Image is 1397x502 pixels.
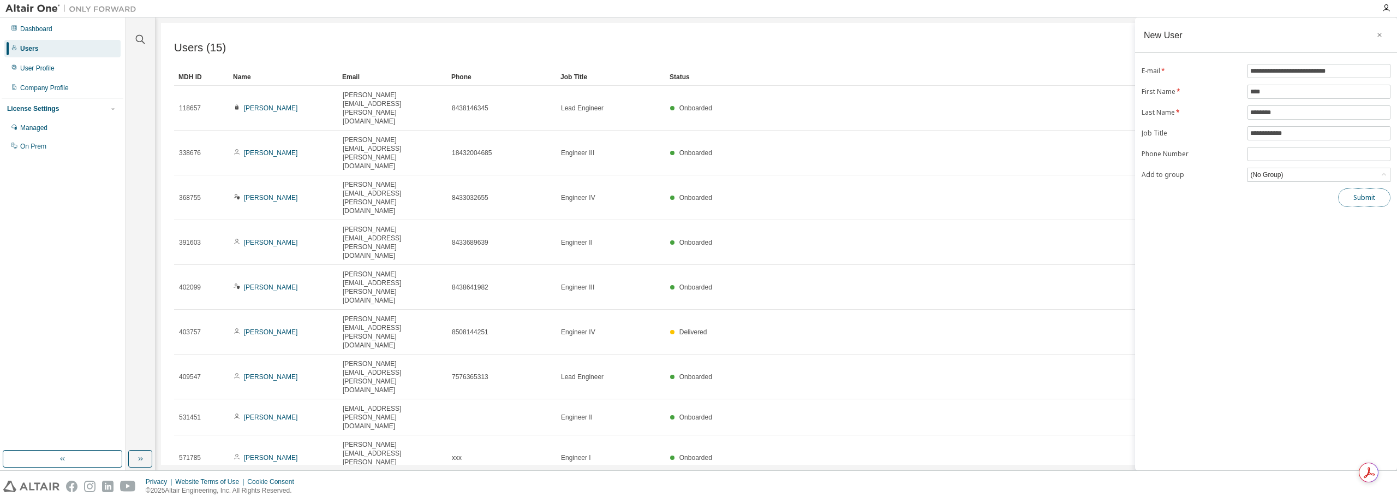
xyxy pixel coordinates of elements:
[244,328,298,336] a: [PERSON_NAME]
[244,194,298,202] a: [PERSON_NAME]
[561,413,593,422] span: Engineer II
[247,477,300,486] div: Cookie Consent
[561,193,595,202] span: Engineer IV
[179,453,201,462] span: 571785
[179,413,201,422] span: 531451
[452,453,462,462] span: xxx
[343,359,442,394] span: [PERSON_NAME][EMAIL_ADDRESS][PERSON_NAME][DOMAIN_NAME]
[561,453,591,462] span: Engineer I
[146,486,301,495] p: © 2025 Altair Engineering, Inc. All Rights Reserved.
[20,44,38,53] div: Users
[452,373,488,381] span: 7576365313
[146,477,175,486] div: Privacy
[20,25,52,33] div: Dashboard
[1142,150,1241,158] label: Phone Number
[20,123,47,132] div: Managed
[1144,31,1183,39] div: New User
[102,481,114,492] img: linkedin.svg
[3,481,59,492] img: altair_logo.svg
[679,373,712,381] span: Onboarded
[179,283,201,292] span: 402099
[20,64,55,73] div: User Profile
[233,68,333,86] div: Name
[561,238,593,247] span: Engineer II
[178,68,224,86] div: MDH ID
[179,238,201,247] span: 391603
[561,328,595,336] span: Engineer IV
[679,104,712,112] span: Onboarded
[1142,108,1241,117] label: Last Name
[560,68,661,86] div: Job Title
[343,315,442,350] span: [PERSON_NAME][EMAIL_ADDRESS][PERSON_NAME][DOMAIN_NAME]
[179,373,201,381] span: 409547
[343,440,442,475] span: [PERSON_NAME][EMAIL_ADDRESS][PERSON_NAME][DOMAIN_NAME]
[244,239,298,246] a: [PERSON_NAME]
[1248,168,1390,181] div: (No Group)
[561,104,604,113] span: Lead Engineer
[343,180,442,215] span: [PERSON_NAME][EMAIL_ADDRESS][PERSON_NAME][DOMAIN_NAME]
[452,283,488,292] span: 8438641982
[179,149,201,157] span: 338676
[561,373,604,381] span: Lead Engineer
[343,135,442,170] span: [PERSON_NAME][EMAIL_ADDRESS][PERSON_NAME][DOMAIN_NAME]
[452,238,488,247] span: 8433689639
[1142,170,1241,179] label: Add to group
[244,284,298,291] a: [PERSON_NAME]
[179,104,201,113] span: 118657
[679,239,712,246] span: Onboarded
[343,270,442,305] span: [PERSON_NAME][EMAIL_ADDRESS][PERSON_NAME][DOMAIN_NAME]
[342,68,443,86] div: Email
[679,328,707,336] span: Delivered
[174,42,226,54] span: Users (15)
[452,104,488,113] span: 8438146345
[1142,87,1241,96] label: First Name
[452,149,492,157] span: 18432004685
[244,104,298,112] a: [PERSON_NAME]
[679,284,712,291] span: Onboarded
[175,477,247,486] div: Website Terms of Use
[244,149,298,157] a: [PERSON_NAME]
[1249,169,1285,181] div: (No Group)
[343,225,442,260] span: [PERSON_NAME][EMAIL_ADDRESS][PERSON_NAME][DOMAIN_NAME]
[451,68,552,86] div: Phone
[1142,67,1241,75] label: E-mail
[244,414,298,421] a: [PERSON_NAME]
[343,404,442,430] span: [EMAIL_ADDRESS][PERSON_NAME][DOMAIN_NAME]
[452,193,488,202] span: 8433032655
[20,84,69,92] div: Company Profile
[179,193,201,202] span: 368755
[244,373,298,381] a: [PERSON_NAME]
[561,283,594,292] span: Engineer III
[561,149,594,157] span: Engineer III
[179,328,201,336] span: 403757
[5,3,142,14] img: Altair One
[452,328,488,336] span: 8508144251
[244,454,298,462] a: [PERSON_NAME]
[7,104,59,113] div: License Settings
[120,481,136,492] img: youtube.svg
[1338,188,1390,207] button: Submit
[343,91,442,126] span: [PERSON_NAME][EMAIL_ADDRESS][PERSON_NAME][DOMAIN_NAME]
[1142,129,1241,138] label: Job Title
[20,142,46,151] div: On Prem
[679,454,712,462] span: Onboarded
[679,149,712,157] span: Onboarded
[679,414,712,421] span: Onboarded
[679,194,712,202] span: Onboarded
[66,481,77,492] img: facebook.svg
[84,481,95,492] img: instagram.svg
[670,68,1322,86] div: Status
